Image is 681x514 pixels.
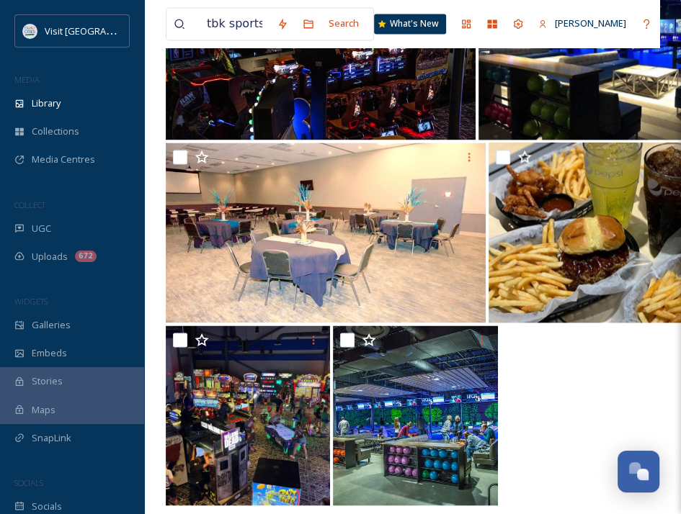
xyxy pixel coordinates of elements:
[23,24,37,38] img: QCCVB_VISIT_vert_logo_4c_tagline_122019.svg
[75,251,97,262] div: 672
[32,125,79,138] span: Collections
[32,431,71,445] span: SnapLink
[374,14,446,34] a: What's New
[32,318,71,332] span: Galleries
[32,500,62,513] span: Socials
[32,222,51,235] span: UGC
[14,296,48,307] span: WIDGETS
[618,451,659,492] button: Open Chat
[14,477,43,488] span: SOCIALS
[166,325,330,505] img: Aerial of arcade play.jpg
[32,250,68,263] span: Uploads
[14,74,40,85] span: MEDIA
[321,9,366,37] div: Search
[32,346,67,360] span: Embeds
[166,143,486,323] img: FullSizeRender(1).jpg
[32,374,63,388] span: Stories
[555,17,626,30] span: [PERSON_NAME]
[32,403,55,417] span: Maps
[333,325,497,505] img: 2016-01-08_highlights_33-1-X2.jpg
[200,8,270,40] input: Search your library
[32,153,95,166] span: Media Centres
[14,199,45,210] span: COLLECT
[45,24,156,37] span: Visit [GEOGRAPHIC_DATA]
[531,9,633,37] a: [PERSON_NAME]
[32,96,61,110] span: Library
